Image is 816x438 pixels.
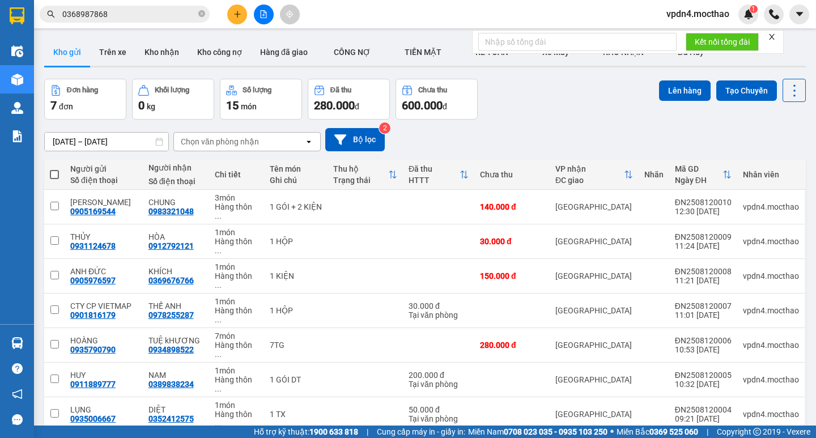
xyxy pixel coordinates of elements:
span: Miền Bắc [617,426,698,438]
button: Kho công nợ [188,39,251,66]
div: Tại văn phòng [409,311,469,320]
div: Chi tiết [215,170,258,179]
div: vpdn4.mocthao [743,271,799,280]
span: close-circle [198,10,205,17]
span: | [367,426,368,438]
div: Ghi chú [270,176,322,185]
div: Đã thu [409,164,460,173]
div: [GEOGRAPHIC_DATA] [555,410,633,419]
span: 15 [226,99,239,112]
div: 12:30 [DATE] [675,207,732,216]
span: close-circle [198,9,205,20]
div: 1 KIỆN [270,271,322,280]
th: Toggle SortBy [669,160,737,190]
div: 0901816179 [70,311,116,320]
span: kg [147,102,155,111]
strong: 1900 633 818 [309,427,358,436]
div: Số điện thoại [70,176,137,185]
div: Chưa thu [418,86,447,94]
div: ĐN2508120006 [675,336,732,345]
div: 0905976597 [70,276,116,285]
div: Nhân viên [743,170,799,179]
span: ... [215,280,222,290]
div: 11:01 [DATE] [675,311,732,320]
div: 1 món [215,366,258,375]
span: notification [12,389,23,399]
button: plus [227,5,247,24]
div: 0905169544 [70,207,116,216]
span: close [768,33,776,41]
span: đ [355,102,359,111]
span: plus [233,10,241,18]
img: warehouse-icon [11,102,23,114]
div: Ngày ĐH [675,176,722,185]
div: vpdn4.mocthao [743,341,799,350]
button: Khối lượng0kg [132,79,214,120]
img: warehouse-icon [11,74,23,86]
strong: 0708 023 035 - 0935 103 250 [504,427,607,436]
div: ĐC giao [555,176,624,185]
img: warehouse-icon [11,45,23,57]
span: 280.000 [314,99,355,112]
span: file-add [260,10,267,18]
div: Nhãn [644,170,664,179]
div: ĐN2508120007 [675,301,732,311]
svg: open [304,137,313,146]
button: file-add [254,5,274,24]
button: Kết nối tổng đài [686,33,759,51]
div: Người gửi [70,164,137,173]
div: 1 món [215,262,258,271]
div: 1 HỘP [270,306,322,315]
span: question-circle [12,363,23,374]
th: Toggle SortBy [328,160,403,190]
div: 7 món [215,331,258,341]
span: 600.000 [402,99,443,112]
div: 140.000 đ [480,202,544,211]
img: logo-vxr [10,7,24,24]
div: 3 món [215,193,258,202]
div: Đã thu [330,86,351,94]
button: Kho nhận [135,39,188,66]
div: Khối lượng [155,86,189,94]
div: 200.000 đ [409,371,469,380]
div: Trạng thái [333,176,388,185]
span: Cung cấp máy in - giấy in: [377,426,465,438]
span: CÔNG NỢ [334,48,371,57]
span: aim [286,10,294,18]
div: 0369676766 [148,276,194,285]
div: 11:21 [DATE] [675,276,732,285]
span: message [12,414,23,425]
div: [GEOGRAPHIC_DATA] [555,202,633,211]
div: [GEOGRAPHIC_DATA] [555,341,633,350]
div: CHUNG [148,198,204,207]
div: 0912792121 [148,241,194,250]
div: [GEOGRAPHIC_DATA] [555,271,633,280]
div: Hàng thông thường [215,271,258,290]
div: HOÀNG [70,336,137,345]
div: ĐN2508120008 [675,267,732,276]
div: HTTT [409,176,460,185]
img: phone-icon [769,9,779,19]
span: ... [215,246,222,255]
div: 150.000 đ [480,271,544,280]
sup: 1 [750,5,758,13]
span: Kết nối tổng đài [695,36,750,48]
input: Select a date range. [45,133,168,151]
div: ĐN2508120004 [675,405,732,414]
span: Miền Nam [468,426,607,438]
div: Số điện thoại [148,177,204,186]
div: 7TG [270,341,322,350]
div: 11:24 [DATE] [675,241,732,250]
div: [GEOGRAPHIC_DATA] [555,237,633,246]
div: 10:32 [DATE] [675,380,732,389]
sup: 2 [379,122,390,134]
div: DIỆT [148,405,204,414]
div: 10:53 [DATE] [675,345,732,354]
input: Nhập số tổng đài [478,33,677,51]
img: warehouse-icon [11,337,23,349]
div: MINH TƯỜNG [70,198,137,207]
div: 0911889777 [70,380,116,389]
div: 50.000 đ [409,405,469,414]
div: 0978255287 [148,311,194,320]
button: Hàng đã giao [251,39,317,66]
